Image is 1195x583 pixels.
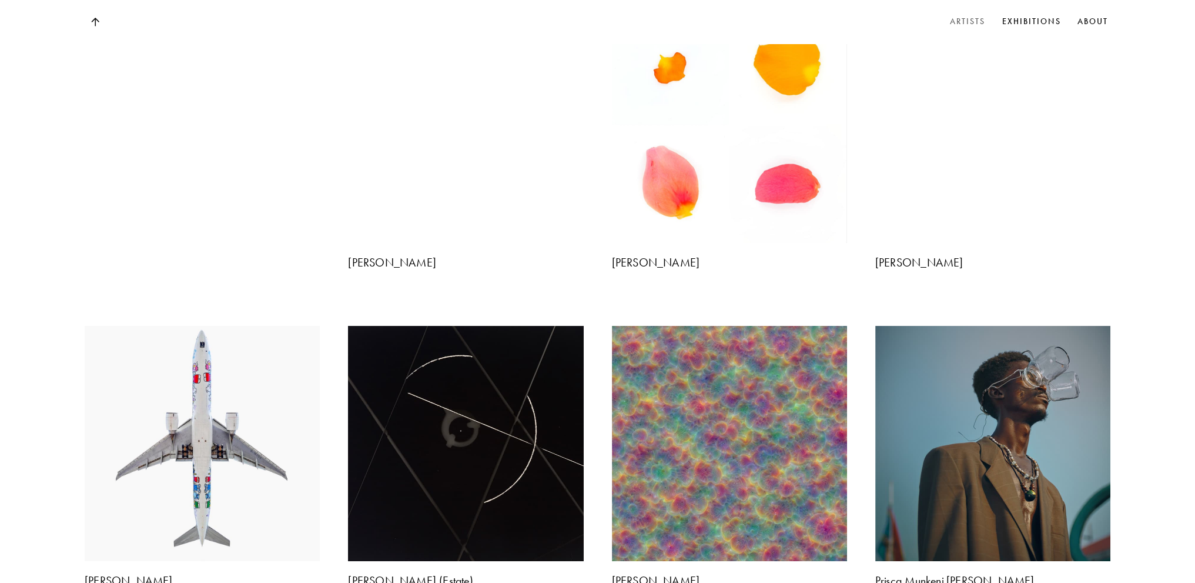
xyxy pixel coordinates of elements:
[348,326,583,561] img: Artist Profile
[348,8,583,270] a: Artist Profile[PERSON_NAME]
[875,326,1110,561] img: Artist Profile
[612,8,847,270] a: Artist Profile[PERSON_NAME]
[948,13,988,31] a: Artists
[875,255,963,269] b: [PERSON_NAME]
[875,8,1110,243] img: Artist Profile
[85,326,320,561] img: Artist Profile
[85,20,173,34] b: [PERSON_NAME]
[612,255,700,269] b: [PERSON_NAME]
[612,8,847,243] img: Artist Profile
[1075,13,1111,31] a: About
[348,8,583,243] img: Artist Profile
[875,8,1110,270] a: Artist Profile[PERSON_NAME]
[348,255,436,269] b: [PERSON_NAME]
[85,8,320,35] a: [PERSON_NAME]
[999,13,1063,31] a: Exhibitions
[91,18,99,26] img: Top
[612,326,847,561] img: Artist Profile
